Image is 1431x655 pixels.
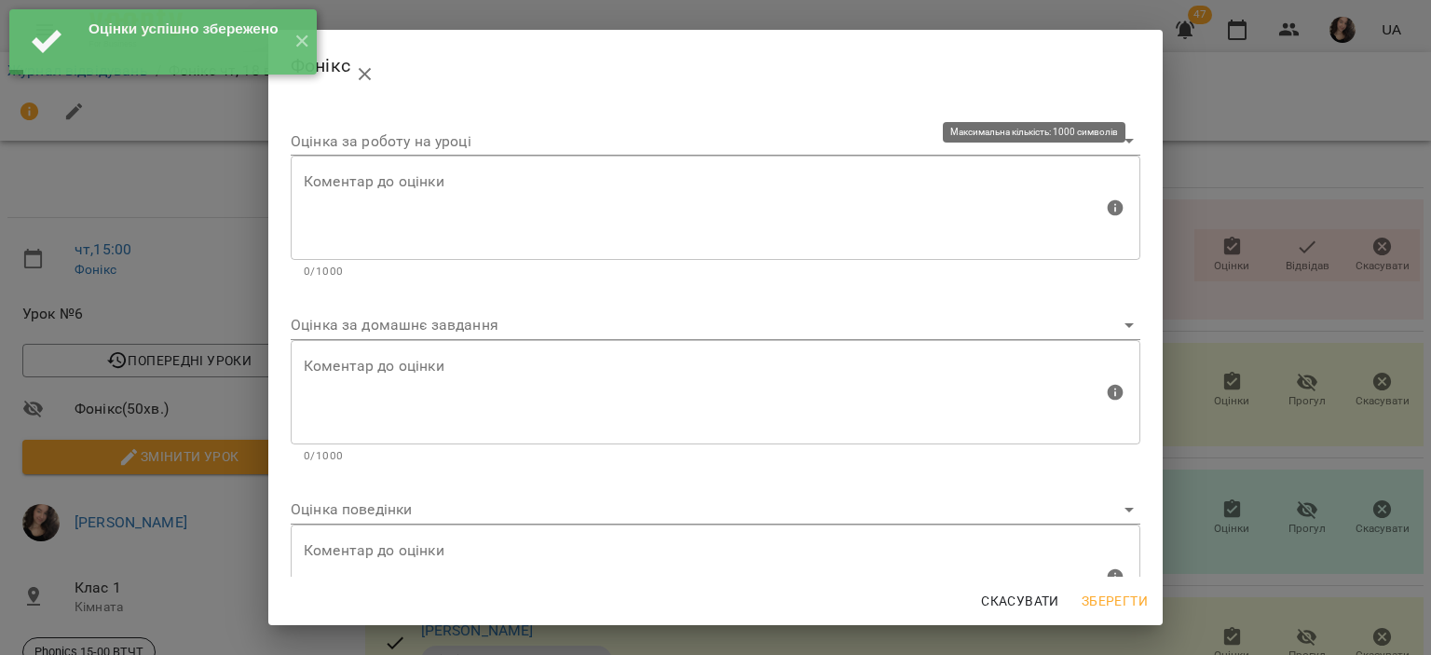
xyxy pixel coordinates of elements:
p: 0/1000 [304,263,1127,281]
button: close [343,52,388,97]
button: Скасувати [974,584,1067,618]
span: Скасувати [981,590,1059,612]
div: Оцінки успішно збережено [89,19,279,39]
div: Максимальна кількість: 1000 символів [291,525,1140,649]
div: Максимальна кількість: 1000 символів [291,340,1140,465]
span: Зберегти [1082,590,1148,612]
button: Зберегти [1074,584,1155,618]
p: 0/1000 [304,447,1127,466]
h2: Фонікс [291,45,1140,89]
